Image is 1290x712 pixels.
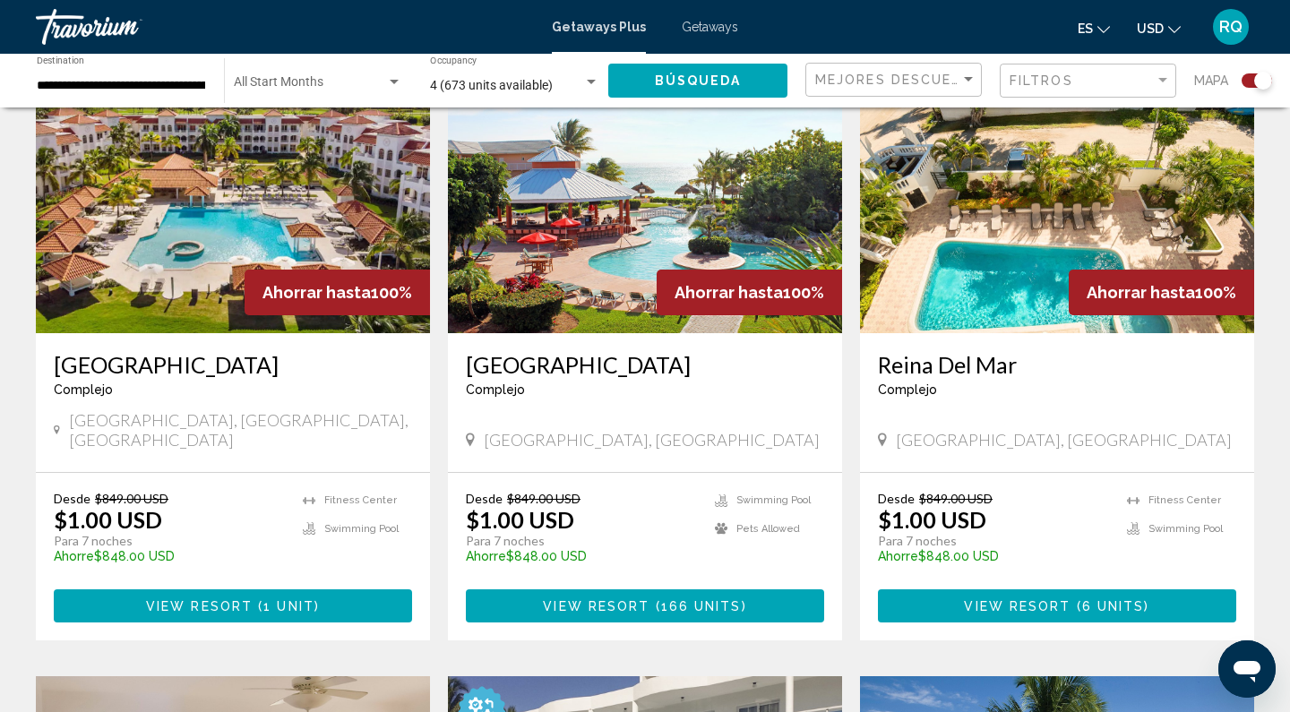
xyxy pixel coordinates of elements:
span: Mejores descuentos [815,73,995,87]
mat-select: Sort by [815,73,976,88]
span: Fitness Center [324,494,397,506]
a: Getaways Plus [552,20,646,34]
img: 8689E01X.jpg [36,47,430,333]
span: Complejo [878,382,937,397]
a: Reina Del Mar [878,351,1236,378]
span: Ahorrar hasta [262,283,371,302]
span: Ahorre [54,549,94,563]
span: 166 units [661,599,742,613]
span: Fitness Center [1148,494,1221,506]
span: ( ) [649,599,746,613]
button: View Resort(1 unit) [54,589,412,622]
span: View Resort [543,599,649,613]
p: $1.00 USD [878,506,986,533]
span: Ahorre [466,549,506,563]
p: $848.00 USD [54,549,285,563]
span: Ahorre [878,549,918,563]
span: Desde [878,491,915,506]
span: Swimming Pool [1148,523,1223,535]
p: Para 7 noches [466,533,697,549]
img: 4215O01X.jpg [448,47,842,333]
span: ( ) [253,599,320,613]
button: Change language [1078,15,1110,41]
span: Swimming Pool [324,523,399,535]
span: Desde [466,491,503,506]
a: [GEOGRAPHIC_DATA] [466,351,824,378]
a: Getaways [682,20,738,34]
span: Ahorrar hasta [1087,283,1195,302]
span: USD [1137,21,1164,36]
span: Desde [54,491,90,506]
button: Filter [1000,63,1176,99]
p: Para 7 noches [878,533,1109,549]
span: 6 units [1082,599,1145,613]
a: [GEOGRAPHIC_DATA] [54,351,412,378]
span: [GEOGRAPHIC_DATA], [GEOGRAPHIC_DATA], [GEOGRAPHIC_DATA] [69,410,412,450]
span: Complejo [54,382,113,397]
span: View Resort [146,599,253,613]
span: Swimming Pool [736,494,811,506]
button: User Menu [1208,8,1254,46]
a: Travorium [36,9,534,45]
p: $848.00 USD [466,549,697,563]
span: Ahorrar hasta [675,283,783,302]
span: $849.00 USD [919,491,993,506]
div: 100% [1069,270,1254,315]
span: Complejo [466,382,525,397]
span: Pets Allowed [736,523,800,535]
span: ( ) [1071,599,1150,613]
span: 1 unit [263,599,314,613]
iframe: Button to launch messaging window [1218,640,1276,698]
span: 4 (673 units available) [430,78,553,92]
span: Búsqueda [655,74,742,89]
span: [GEOGRAPHIC_DATA], [GEOGRAPHIC_DATA] [896,430,1232,450]
div: 100% [657,270,842,315]
span: es [1078,21,1093,36]
button: View Resort(6 units) [878,589,1236,622]
p: Para 7 noches [54,533,285,549]
span: $849.00 USD [95,491,168,506]
div: 100% [245,270,430,315]
span: View Resort [964,599,1071,613]
button: View Resort(166 units) [466,589,824,622]
p: $848.00 USD [878,549,1109,563]
img: 6936O01X.jpg [860,47,1254,333]
span: $849.00 USD [507,491,580,506]
p: $1.00 USD [54,506,162,533]
span: [GEOGRAPHIC_DATA], [GEOGRAPHIC_DATA] [484,430,820,450]
button: Búsqueda [608,64,787,97]
span: Filtros [1010,73,1073,88]
span: Mapa [1194,68,1228,93]
span: RQ [1219,18,1243,36]
button: Change currency [1137,15,1181,41]
p: $1.00 USD [466,506,574,533]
